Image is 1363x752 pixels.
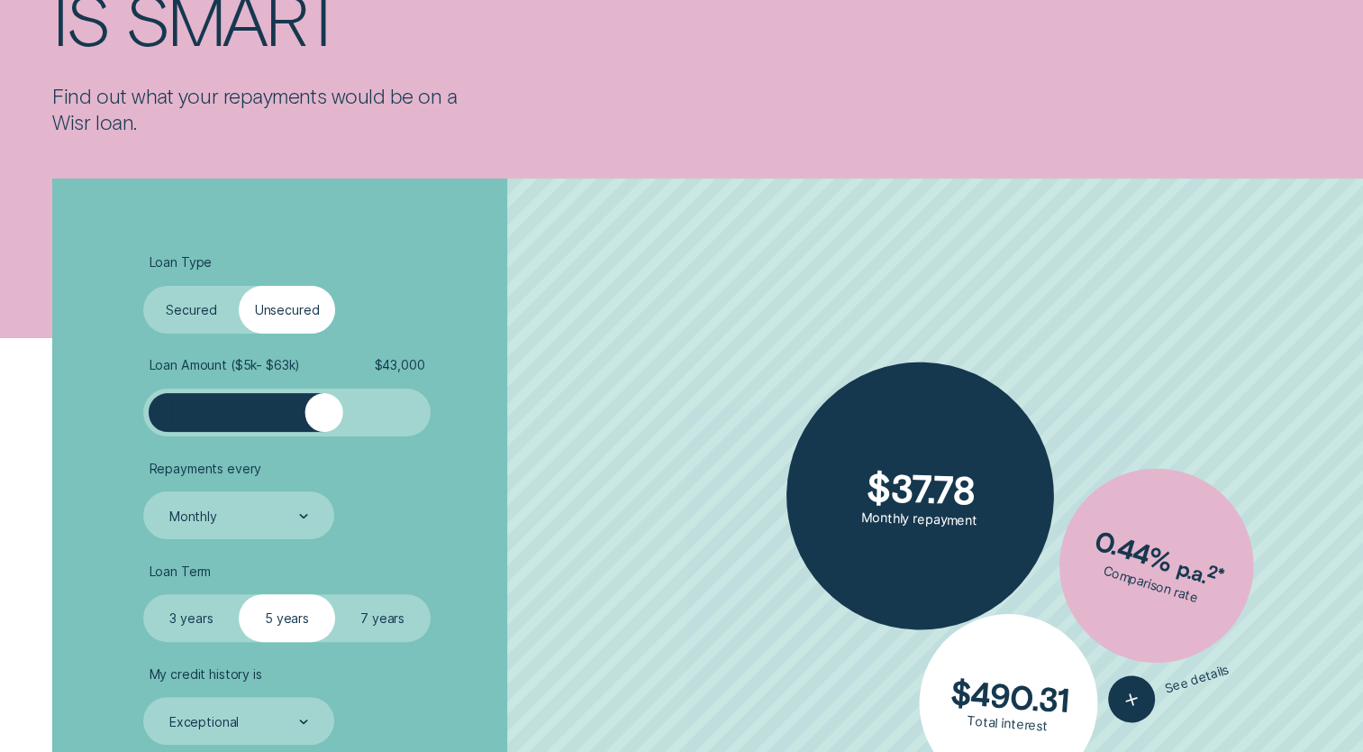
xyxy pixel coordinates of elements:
span: $ 43,000 [374,357,424,373]
div: Exceptional [169,714,239,730]
label: 5 years [239,594,334,642]
label: 7 years [335,594,431,642]
span: Loan Type [150,254,213,271]
span: My credit history is [150,666,262,683]
div: Monthly [169,509,217,525]
label: Unsecured [239,286,334,334]
span: Loan Amount ( $5k - $63k ) [150,357,301,373]
span: Repayments every [150,461,262,477]
span: See details [1164,661,1231,696]
label: Secured [143,286,239,334]
span: Loan Term [150,564,212,580]
p: Find out what your repayments would be on a Wisr loan. [52,83,467,134]
label: 3 years [143,594,239,642]
button: See details [1103,647,1235,729]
